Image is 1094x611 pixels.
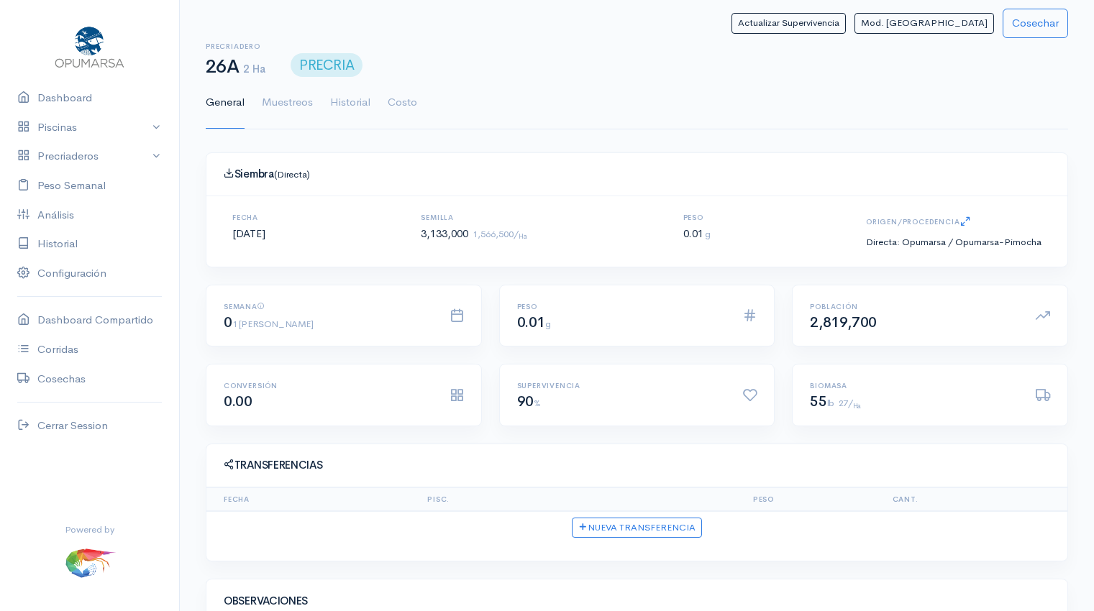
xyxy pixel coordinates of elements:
a: General [206,77,245,129]
small: % [534,397,541,409]
h4: Transferencias [224,459,1050,472]
sub: Ha [853,402,861,410]
div: : Opumarsa / Opumarsa-Pimocha [866,235,1041,249]
span: 0.00 [224,392,252,410]
h4: Siembra [224,167,1050,180]
img: Opumarsa [52,23,127,69]
h6: Fecha [232,213,265,221]
span: 2 Ha [243,62,265,75]
small: g [545,318,551,330]
h6: Peso [683,213,711,221]
div: 0.01 [666,213,728,249]
span: 55 [810,392,834,410]
th: Pisc. [421,487,637,511]
img: ... [64,536,116,588]
span: PRECRIA [291,53,363,77]
h4: Observaciones [224,595,1050,607]
a: Costo [388,77,417,129]
span: 2,819,700 [810,313,876,331]
h6: Biomasa [810,382,1018,390]
sub: Ha [519,232,527,241]
div: [DATE] [215,213,283,249]
h1: 26A [206,57,265,78]
small: 1 [PERSON_NAME] [232,318,314,330]
h6: Origen/Procedencia [866,213,1041,231]
small: lb [827,397,834,409]
span: 0 [224,313,314,331]
button: Actualizar Supervivencia [731,13,846,34]
small: (Directa) [274,168,310,180]
a: Historial [330,77,370,129]
button: Mod. [GEOGRAPHIC_DATA] [854,13,994,34]
small: 1,566,500/ [473,228,527,240]
div: 3,133,000 [404,213,544,249]
span: 0.01 [517,313,551,331]
small: 27/ [839,397,861,409]
span: 90 [517,392,541,410]
h6: Semilla [421,213,527,221]
button: Nueva Transferencia [572,518,702,538]
h6: Semana [224,303,432,311]
h6: Precriadero [206,42,265,50]
button: Cosechar [1003,9,1068,38]
span: g [705,229,711,240]
th: Fecha [206,487,421,511]
h6: Supervivencia [517,382,726,390]
h6: Conversión [224,382,432,390]
h6: Población [810,303,1018,311]
h6: Peso [517,303,726,311]
small: Directa [866,236,897,248]
th: Cant. [780,487,924,511]
th: Peso [637,487,781,511]
a: Muestreos [262,77,313,129]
